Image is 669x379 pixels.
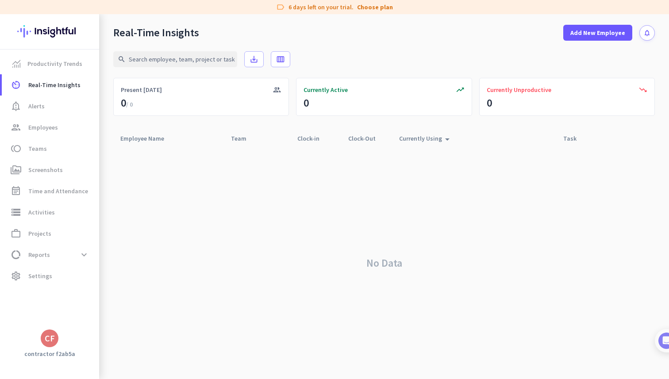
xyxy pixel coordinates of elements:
[118,55,126,63] i: search
[126,100,133,108] span: / 0
[2,117,99,138] a: groupEmployees
[487,85,551,94] span: Currently Unproductive
[357,3,393,11] a: Choose plan
[28,80,81,90] span: Real-Time Insights
[113,147,655,379] div: No Data
[12,60,20,68] img: menu-item
[28,122,58,133] span: Employees
[28,271,52,281] span: Settings
[304,85,348,94] span: Currently Active
[304,96,309,110] div: 0
[28,228,51,239] span: Projects
[121,96,133,110] div: 0
[271,51,290,67] button: calendar_view_week
[11,228,21,239] i: work_outline
[563,132,587,145] div: Task
[231,132,257,145] div: Team
[2,265,99,287] a: settingsSettings
[250,55,258,64] i: save_alt
[11,249,21,260] i: data_usage
[11,101,21,111] i: notification_important
[11,207,21,218] i: storage
[11,122,21,133] i: group
[76,247,92,263] button: expand_more
[120,132,175,145] div: Employee Name
[11,143,21,154] i: toll
[348,132,386,145] div: Clock-Out
[244,51,264,67] button: save_alt
[45,334,55,343] div: CF
[276,55,285,64] i: calendar_view_week
[11,165,21,175] i: perm_media
[638,85,647,94] i: trending_down
[28,165,63,175] span: Screenshots
[17,14,82,49] img: Insightful logo
[113,26,199,39] div: Real-Time Insights
[28,101,45,111] span: Alerts
[487,96,492,110] div: 0
[276,3,285,11] i: label
[2,74,99,96] a: av_timerReal-Time Insights
[27,58,82,69] span: Productivity Trends
[2,53,99,74] a: menu-itemProductivity Trends
[297,132,330,145] div: Clock-in
[399,132,453,145] div: Currently Using
[2,159,99,180] a: perm_mediaScreenshots
[2,138,99,159] a: tollTeams
[456,85,465,94] i: trending_up
[563,25,632,41] button: Add New Employee
[28,143,47,154] span: Teams
[113,51,237,67] input: Search employee, team, project or task
[2,223,99,244] a: work_outlineProjects
[11,80,21,90] i: av_timer
[2,96,99,117] a: notification_importantAlerts
[570,28,625,37] span: Add New Employee
[2,244,99,265] a: data_usageReportsexpand_more
[639,25,655,41] button: notifications
[2,180,99,202] a: event_noteTime and Attendance
[11,271,21,281] i: settings
[28,207,55,218] span: Activities
[11,186,21,196] i: event_note
[643,29,651,37] i: notifications
[121,85,162,94] span: Present [DATE]
[2,202,99,223] a: storageActivities
[28,249,50,260] span: Reports
[28,186,88,196] span: Time and Attendance
[442,134,453,145] i: arrow_drop_up
[273,85,281,94] i: group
